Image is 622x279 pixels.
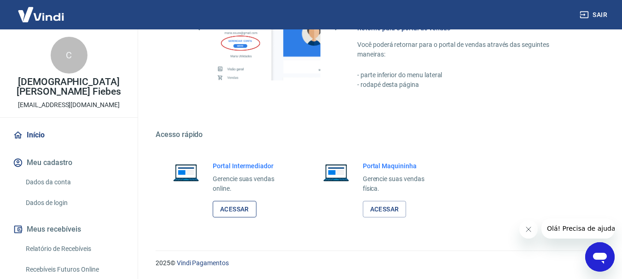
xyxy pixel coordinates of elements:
button: Meus recebíveis [11,219,127,239]
a: Início [11,125,127,145]
p: [EMAIL_ADDRESS][DOMAIN_NAME] [18,100,120,110]
h5: Acesso rápido [156,130,600,139]
div: C [51,37,87,74]
a: Recebíveis Futuros Online [22,260,127,279]
p: - rodapé desta página [357,80,578,90]
p: 2025 © [156,258,600,268]
a: Dados de login [22,194,127,212]
img: Imagem de um notebook aberto [167,161,205,183]
h6: Portal Intermediador [213,161,289,171]
span: Olá! Precisa de ajuda? [6,6,77,14]
a: Acessar [213,201,256,218]
h6: Portal Maquininha [363,161,439,171]
button: Sair [578,6,611,23]
img: Imagem de um notebook aberto [317,161,355,183]
a: Relatório de Recebíveis [22,239,127,258]
p: [DEMOGRAPHIC_DATA][PERSON_NAME] Fiebes [7,77,130,97]
a: Acessar [363,201,407,218]
img: Vindi [11,0,71,28]
p: - parte inferior do menu lateral [357,70,578,80]
iframe: Fechar mensagem [519,220,538,239]
p: Gerencie suas vendas física. [363,174,439,194]
p: Gerencie suas vendas online. [213,174,289,194]
iframe: Botão para abrir a janela de mensagens [585,242,615,272]
p: Você poderá retornar para o portal de vendas através das seguintes maneiras: [357,40,578,59]
iframe: Mensagem da empresa [541,218,615,239]
a: Dados da conta [22,173,127,192]
button: Meu cadastro [11,153,127,173]
a: Vindi Pagamentos [177,259,229,267]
